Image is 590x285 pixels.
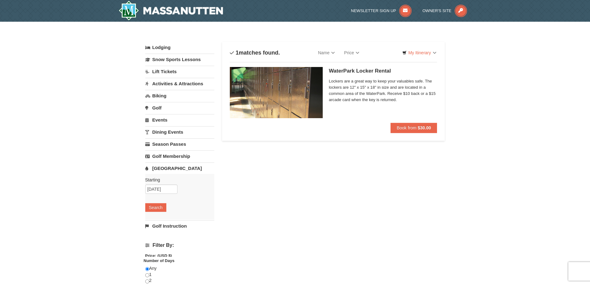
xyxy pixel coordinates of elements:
[145,138,214,150] a: Season Passes
[313,47,339,59] a: Name
[145,114,214,126] a: Events
[230,67,323,118] img: 6619917-1005-d92ad057.png
[145,163,214,174] a: [GEOGRAPHIC_DATA]
[145,78,214,89] a: Activities & Attractions
[145,253,172,258] strong: Price: (USD $)
[145,150,214,162] a: Golf Membership
[145,243,214,248] h4: Filter By:
[339,47,364,59] a: Price
[145,102,214,114] a: Golf
[418,125,431,130] strong: $30.00
[145,203,166,212] button: Search
[329,78,437,103] span: Lockers are a great way to keep your valuables safe. The lockers are 12" x 15" x 18" in size and ...
[145,177,210,183] label: Starting
[351,8,396,13] span: Newsletter Sign Up
[119,1,223,20] img: Massanutten Resort Logo
[144,258,175,263] strong: Number of Days
[422,8,467,13] a: Owner's Site
[145,220,214,232] a: Golf Instruction
[145,54,214,65] a: Snow Sports Lessons
[145,90,214,101] a: Biking
[145,126,214,138] a: Dining Events
[145,42,214,53] a: Lodging
[329,68,437,74] h5: WaterPark Locker Rental
[397,125,417,130] span: Book from
[398,48,440,57] a: My Itinerary
[119,1,223,20] a: Massanutten Resort
[351,8,412,13] a: Newsletter Sign Up
[145,66,214,77] a: Lift Tickets
[422,8,452,13] span: Owner's Site
[391,123,437,133] button: Book from $30.00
